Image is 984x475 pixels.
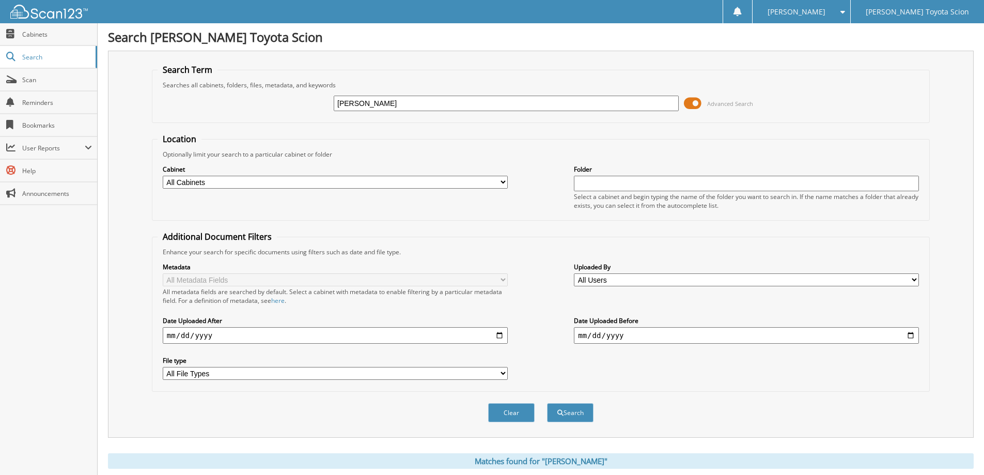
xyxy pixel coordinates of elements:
span: Scan [22,75,92,84]
h1: Search [PERSON_NAME] Toyota Scion [108,28,974,45]
span: Bookmarks [22,121,92,130]
span: Search [22,53,90,62]
label: File type [163,356,508,365]
span: Announcements [22,189,92,198]
span: Cabinets [22,30,92,39]
span: User Reports [22,144,85,152]
legend: Additional Document Filters [158,231,277,242]
button: Search [547,403,593,422]
img: scan123-logo-white.svg [10,5,88,19]
div: Matches found for "[PERSON_NAME]" [108,453,974,469]
input: start [163,327,508,344]
label: Metadata [163,263,508,271]
span: Reminders [22,98,92,107]
span: Help [22,166,92,175]
span: [PERSON_NAME] [768,9,825,15]
div: Searches all cabinets, folders, files, metadata, and keywords [158,81,924,89]
div: Optionally limit your search to a particular cabinet or folder [158,150,924,159]
label: Cabinet [163,165,508,174]
label: Date Uploaded Before [574,316,919,325]
legend: Search Term [158,64,217,75]
input: end [574,327,919,344]
label: Date Uploaded After [163,316,508,325]
label: Uploaded By [574,263,919,271]
div: All metadata fields are searched by default. Select a cabinet with metadata to enable filtering b... [163,287,508,305]
label: Folder [574,165,919,174]
button: Clear [488,403,535,422]
div: Enhance your search for specific documents using filters such as date and file type. [158,248,924,256]
legend: Location [158,133,201,145]
div: Select a cabinet and begin typing the name of the folder you want to search in. If the name match... [574,192,919,210]
span: Advanced Search [707,100,753,108]
a: here [271,296,285,305]
span: [PERSON_NAME] Toyota Scion [866,9,969,15]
